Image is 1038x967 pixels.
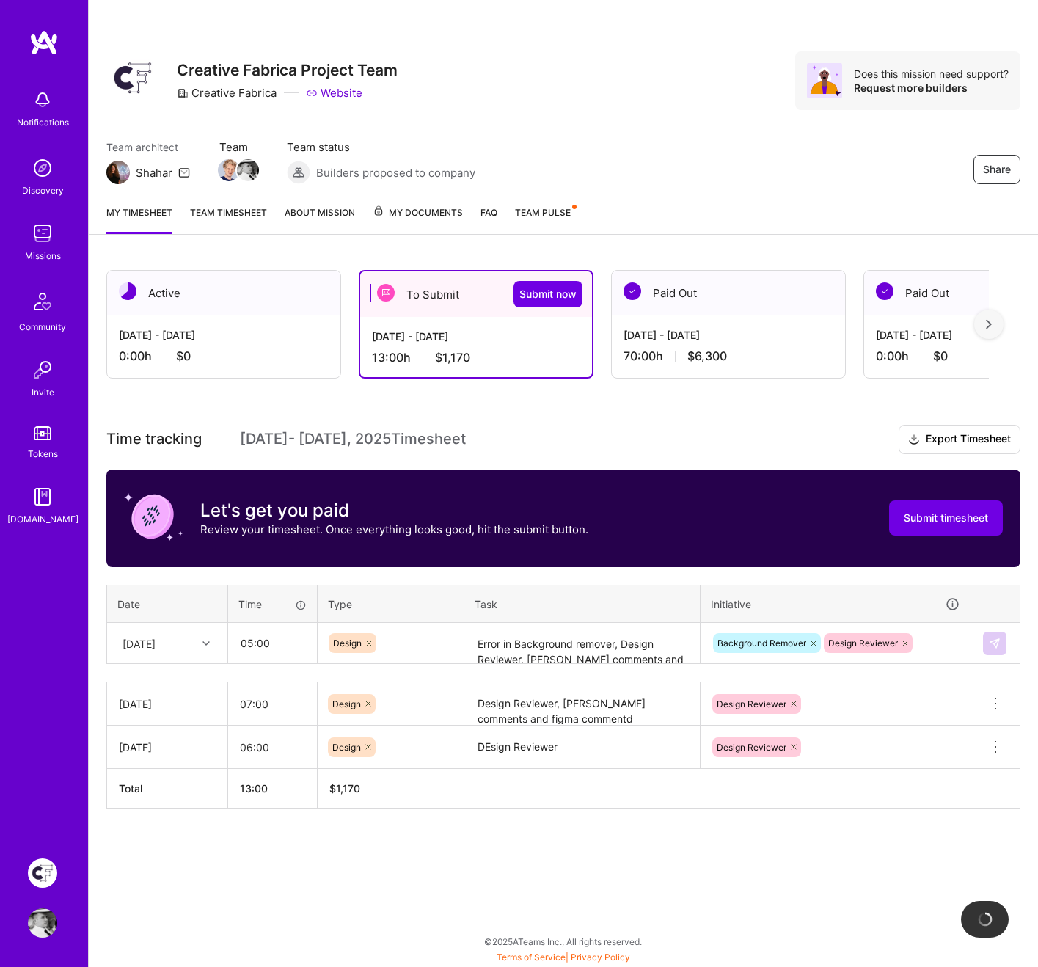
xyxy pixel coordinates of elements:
[119,696,216,712] div: [DATE]
[306,85,362,101] a: Website
[28,908,57,938] img: User Avatar
[711,596,960,613] div: Initiative
[238,158,257,183] a: Team Member Avatar
[316,165,475,180] span: Builders proposed to company
[318,585,464,623] th: Type
[17,114,69,130] div: Notifications
[24,908,61,938] a: User Avatar
[329,782,360,795] span: $ 1,170
[624,327,833,343] div: [DATE] - [DATE]
[25,284,60,319] img: Community
[229,624,316,663] input: HH:MM
[177,85,277,101] div: Creative Fabrica
[106,430,202,448] span: Time tracking
[464,585,701,623] th: Task
[687,349,727,364] span: $6,300
[854,67,1009,81] div: Does this mission need support?
[983,162,1011,177] span: Share
[24,858,61,888] a: Creative Fabrica Project Team
[828,638,898,649] span: Design Reviewer
[28,858,57,888] img: Creative Fabrica Project Team
[107,769,228,809] th: Total
[515,205,575,234] a: Team Pulse
[717,638,806,649] span: Background Remover
[373,205,463,221] span: My Documents
[571,952,630,963] a: Privacy Policy
[228,685,317,723] input: HH:MM
[88,923,1038,960] div: © 2025 ATeams Inc., All rights reserved.
[466,624,698,663] textarea: Error in Background remover, Design Reviewer, [PERSON_NAME] comments and figma commentd
[978,912,993,927] img: loading
[119,740,216,755] div: [DATE]
[373,205,463,234] a: My Documents
[28,153,57,183] img: discovery
[973,155,1020,184] button: Share
[377,284,395,302] img: To Submit
[107,585,228,623] th: Date
[119,282,136,300] img: Active
[107,271,340,315] div: Active
[717,742,786,753] span: Design Reviewer
[983,632,1008,655] div: null
[986,319,992,329] img: right
[372,350,580,365] div: 13:00 h
[106,51,159,104] img: Company Logo
[624,349,833,364] div: 70:00 h
[200,522,588,537] p: Review your timesheet. Once everything looks good, hit the submit button.
[513,281,582,307] button: Submit now
[32,384,54,400] div: Invite
[178,167,190,178] i: icon Mail
[372,329,580,344] div: [DATE] - [DATE]
[218,159,240,181] img: Team Member Avatar
[466,684,698,724] textarea: Design Reviewer, [PERSON_NAME] comments and figma commentd
[28,355,57,384] img: Invite
[240,430,466,448] span: [DATE] - [DATE] , 2025 Timesheet
[360,271,592,317] div: To Submit
[28,219,57,248] img: teamwork
[287,161,310,184] img: Builders proposed to company
[136,165,172,180] div: Shahar
[435,350,470,365] span: $1,170
[287,139,475,155] span: Team status
[466,727,698,767] textarea: DEsign Reviewer
[123,635,156,651] div: [DATE]
[28,85,57,114] img: bell
[480,205,497,234] a: FAQ
[219,158,238,183] a: Team Member Avatar
[7,511,78,527] div: [DOMAIN_NAME]
[119,327,329,343] div: [DATE] - [DATE]
[717,698,786,709] span: Design Reviewer
[177,87,189,99] i: icon CompanyGray
[202,640,210,647] i: icon Chevron
[34,426,51,440] img: tokens
[176,349,191,364] span: $0
[908,432,920,448] i: icon Download
[285,205,355,234] a: About Mission
[332,698,361,709] span: Design
[200,500,588,522] h3: Let's get you paid
[889,500,1003,536] button: Submit timesheet
[106,139,190,155] span: Team architect
[25,248,61,263] div: Missions
[332,742,361,753] span: Design
[19,319,66,335] div: Community
[29,29,59,56] img: logo
[333,638,362,649] span: Design
[904,511,988,525] span: Submit timesheet
[519,287,577,302] span: Submit now
[28,482,57,511] img: guide book
[876,282,893,300] img: Paid Out
[228,769,318,809] th: 13:00
[219,139,257,155] span: Team
[497,952,566,963] a: Terms of Service
[22,183,64,198] div: Discovery
[612,271,845,315] div: Paid Out
[124,487,183,546] img: coin
[807,63,842,98] img: Avatar
[28,446,58,461] div: Tokens
[237,159,259,181] img: Team Member Avatar
[190,205,267,234] a: Team timesheet
[106,205,172,234] a: My timesheet
[497,952,630,963] span: |
[228,728,317,767] input: HH:MM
